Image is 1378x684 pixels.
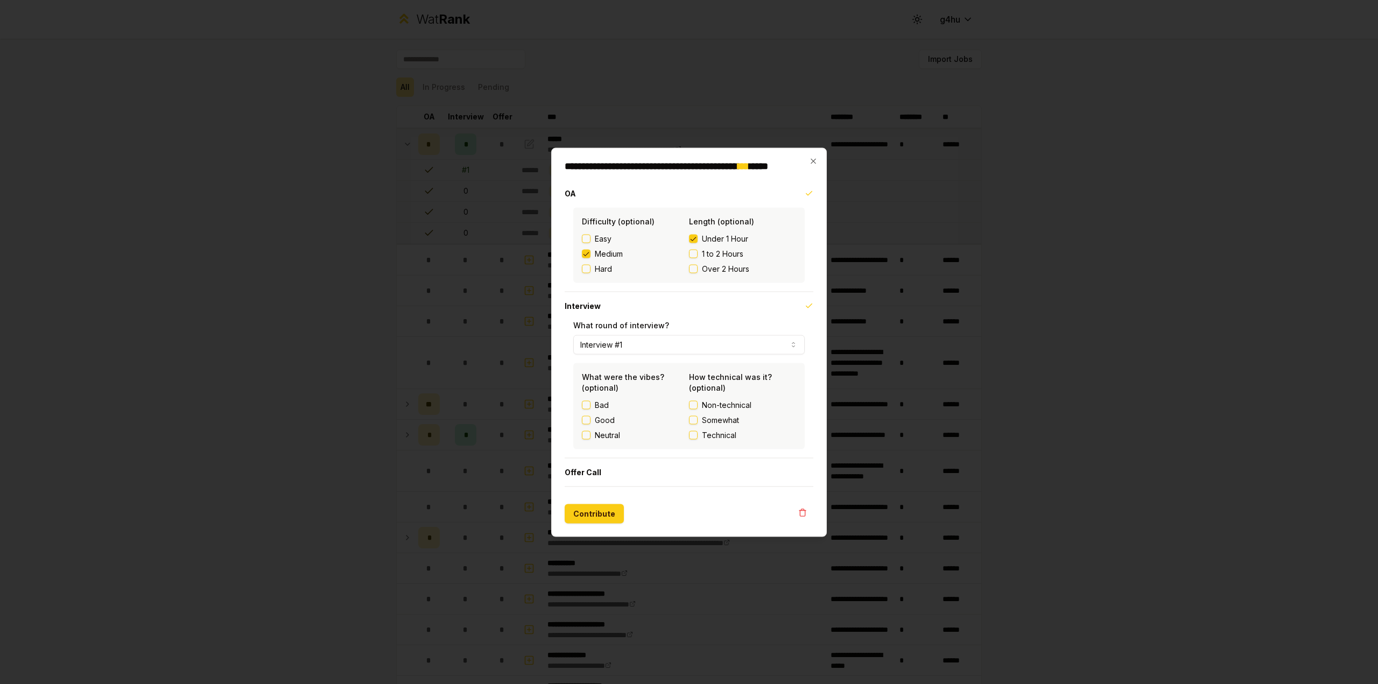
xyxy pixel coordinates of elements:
span: Technical [702,429,736,440]
button: Technical [689,431,698,439]
span: Somewhat [702,414,739,425]
button: Over 2 Hours [689,264,698,273]
button: Somewhat [689,415,698,424]
span: Hard [595,263,612,274]
label: What round of interview? [573,320,669,329]
div: OA [565,207,813,291]
span: 1 to 2 Hours [702,248,743,259]
label: Difficulty (optional) [582,216,655,225]
label: Good [595,414,615,425]
label: Length (optional) [689,216,754,225]
button: Medium [582,249,590,258]
button: 1 to 2 Hours [689,249,698,258]
label: Bad [595,399,609,410]
button: Under 1 Hour [689,234,698,243]
button: Easy [582,234,590,243]
span: Under 1 Hour [702,233,748,244]
button: Interview [565,292,813,320]
span: Non-technical [702,399,751,410]
label: What were the vibes? (optional) [582,372,664,392]
span: Medium [595,248,623,259]
span: Over 2 Hours [702,263,749,274]
button: Offer Call [565,458,813,486]
button: Contribute [565,504,624,523]
div: Interview [565,320,813,457]
button: Hard [582,264,590,273]
label: Neutral [595,429,620,440]
label: How technical was it? (optional) [689,372,772,392]
span: Easy [595,233,611,244]
button: Non-technical [689,400,698,409]
button: OA [565,179,813,207]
